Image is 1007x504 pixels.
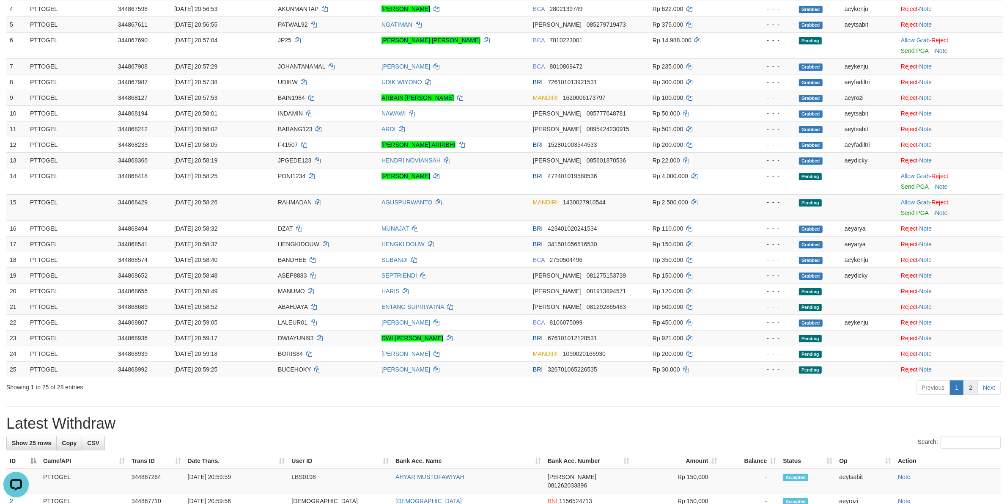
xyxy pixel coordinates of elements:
a: Note [919,303,932,310]
th: Bank Acc. Number: activate to sort column ascending [544,453,633,469]
label: Search: [918,436,1001,449]
a: Reject [901,225,918,232]
span: Rp 4.000.000 [653,173,688,179]
span: PATWAL92 [278,21,308,28]
span: Copy [62,440,77,446]
span: Copy 081275153739 to clipboard [587,272,626,279]
span: BAIN1984 [278,94,305,101]
a: HENGKI DOUW [381,241,425,248]
span: 344868233 [118,141,148,148]
td: · [897,90,1003,105]
span: 344868494 [118,225,148,232]
a: Note [919,241,932,248]
td: · [897,283,1003,299]
a: Reject [901,288,918,295]
span: Copy 085279719473 to clipboard [587,21,626,28]
td: · [897,152,1003,168]
span: UDIKW [278,79,298,85]
span: 344868541 [118,241,148,248]
span: JOHANTANAMAL [278,63,325,70]
th: Bank Acc. Name: activate to sort column ascending [392,453,544,469]
td: 13 [6,152,27,168]
th: Status: activate to sort column ascending [779,453,836,469]
span: Rp 622.000 [653,6,683,12]
span: Rp 150.000 [653,272,683,279]
div: - - - [741,5,792,13]
span: Rp 2.500.000 [653,199,688,206]
span: BCA [533,63,545,70]
a: Note [919,319,932,326]
a: Reject [901,110,918,117]
span: [PERSON_NAME] [533,126,582,132]
th: Amount: activate to sort column ascending [633,453,721,469]
span: JP25 [278,37,291,44]
span: Grabbed [799,257,823,264]
span: Pending [799,173,822,180]
a: AGUSPURWANTO [381,199,432,206]
span: Grabbed [799,273,823,280]
td: · [897,220,1003,236]
span: [DATE] 20:57:38 [174,79,217,85]
a: [PERSON_NAME] [381,366,430,373]
a: Note [919,79,932,85]
td: aeykenju [841,1,897,17]
a: AHYAR MUSTOFAWIYAH [395,474,464,480]
a: Note [919,335,932,342]
div: - - - [741,287,792,295]
th: Game/API: activate to sort column ascending [40,453,128,469]
span: BCA [533,6,545,12]
span: Grabbed [799,142,823,149]
td: · [897,194,1003,220]
span: BRI [533,225,543,232]
td: · [897,236,1003,252]
div: - - - [741,36,792,44]
td: PTTOGEL [27,1,115,17]
span: [DATE] 20:58:05 [174,141,217,148]
span: RAHMADAN [278,199,312,206]
button: Open LiveChat chat widget [3,3,29,29]
td: 5 [6,17,27,32]
a: Reject [901,335,918,342]
a: Copy [56,436,82,450]
td: 15 [6,194,27,220]
span: Rp 100.000 [653,94,683,101]
span: Rp 235.000 [653,63,683,70]
a: Note [919,272,932,279]
a: NAWAWI [381,110,406,117]
span: Copy 7810223001 to clipboard [550,37,583,44]
td: PTTOGEL [27,105,115,121]
td: 6 [6,32,27,58]
span: Grabbed [799,241,823,248]
span: Rp 110.000 [653,225,683,232]
a: Previous [916,380,950,395]
span: Copy 2802139749 to clipboard [550,6,583,12]
th: Date Trans.: activate to sort column ascending [184,453,288,469]
td: PTTOGEL [27,137,115,152]
span: 344868127 [118,94,148,101]
span: 344868194 [118,110,148,117]
span: Copy 2750504496 to clipboard [550,256,583,263]
span: [DATE] 20:58:32 [174,225,217,232]
td: · [897,252,1003,267]
a: HARIS [381,288,400,295]
span: F41507 [278,141,298,148]
a: Note [919,126,932,132]
td: 16 [6,220,27,236]
span: Grabbed [799,126,823,133]
a: Reject [901,6,918,12]
span: Copy 341501056516530 to clipboard [548,241,597,248]
td: 19 [6,267,27,283]
span: 344867908 [118,63,148,70]
span: Grabbed [799,110,823,118]
div: - - - [741,109,792,118]
span: Copy 152801003544533 to clipboard [548,141,597,148]
span: 344868212 [118,126,148,132]
a: ARDI [381,126,395,132]
a: Reject [901,157,918,164]
a: Reject [931,199,948,206]
td: · [897,121,1003,137]
td: aeyfadiltri [841,137,897,152]
td: PTTOGEL [27,32,115,58]
span: [DATE] 20:58:19 [174,157,217,164]
span: · [901,37,931,44]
